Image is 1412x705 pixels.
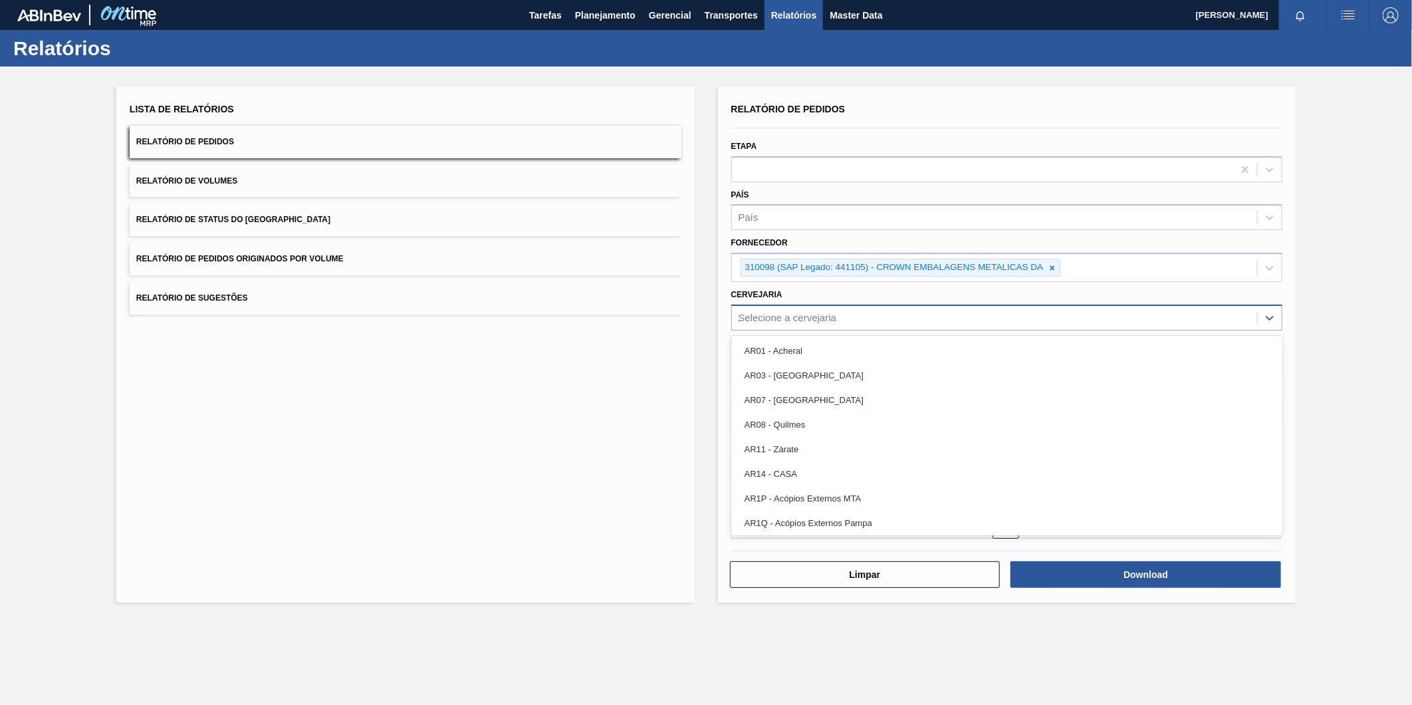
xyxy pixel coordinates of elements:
[130,282,681,315] button: Relatório de Sugestões
[136,176,237,186] span: Relatório de Volumes
[1340,7,1356,23] img: userActions
[731,363,1283,388] div: AR03 - [GEOGRAPHIC_DATA]
[136,254,344,263] span: Relatório de Pedidos Originados por Volume
[731,290,782,299] label: Cervejaria
[17,9,81,21] img: TNhmsLtSVTkK8tSr43FrP2fwEKptu5GPRR3wAAAABJRU5ErkJggg==
[741,259,1046,276] div: 310098 (SAP Legado: 441105) - CROWN EMBALAGENS METALICAS DA
[731,238,788,247] label: Fornecedor
[130,104,234,114] span: Lista de Relatórios
[705,7,758,23] span: Transportes
[731,511,1283,535] div: AR1Q - Acópios Externos Pampa
[529,7,562,23] span: Tarefas
[731,142,757,151] label: Etapa
[730,561,1000,588] button: Limpar
[130,243,681,275] button: Relatório de Pedidos Originados por Volume
[130,204,681,236] button: Relatório de Status do [GEOGRAPHIC_DATA]
[731,388,1283,412] div: AR07 - [GEOGRAPHIC_DATA]
[1279,6,1322,25] button: Notificações
[739,312,837,323] div: Selecione a cervejaria
[1383,7,1399,23] img: Logout
[575,7,636,23] span: Planejamento
[830,7,882,23] span: Master Data
[731,339,1283,363] div: AR01 - Acheral
[731,412,1283,437] div: AR08 - Quilmes
[731,104,846,114] span: Relatório de Pedidos
[130,165,681,198] button: Relatório de Volumes
[731,437,1283,462] div: AR11 - Zárate
[731,190,749,200] label: País
[731,462,1283,486] div: AR14 - CASA
[771,7,816,23] span: Relatórios
[136,215,330,224] span: Relatório de Status do [GEOGRAPHIC_DATA]
[739,212,759,223] div: País
[731,486,1283,511] div: AR1P - Acópios Externos MTA
[136,137,234,146] span: Relatório de Pedidos
[13,41,249,56] h1: Relatórios
[1010,561,1281,588] button: Download
[649,7,691,23] span: Gerencial
[130,126,681,158] button: Relatório de Pedidos
[136,293,248,303] span: Relatório de Sugestões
